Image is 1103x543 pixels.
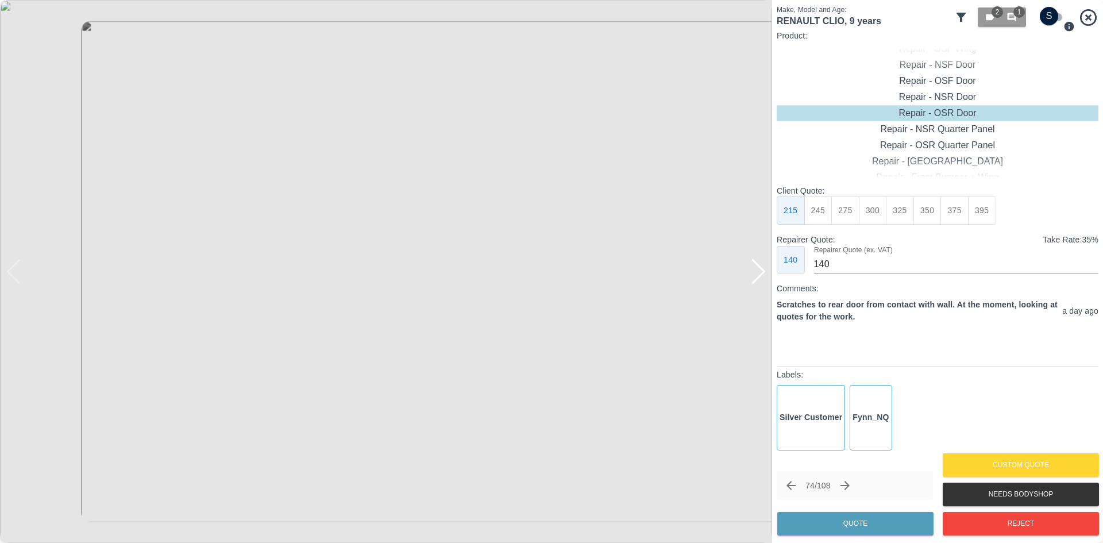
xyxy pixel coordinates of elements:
[835,476,855,495] button: Next claim
[968,197,996,225] button: 395
[978,7,1026,27] button: 21
[804,197,832,225] button: 245
[940,197,969,225] button: 375
[992,6,1003,18] span: 2
[777,105,1098,121] div: Repair - OSR Door
[777,299,1058,323] p: Scratches to rear door from contact with wall. At the moment, looking at quotes for the work.
[777,197,805,225] button: 215
[777,57,1098,73] div: Repair - NSF Door
[1063,21,1075,32] svg: Press Q to switch
[777,170,1098,186] div: Repair - Front Bumper + Wing
[777,369,1098,380] p: Labels:
[777,512,934,536] button: Quote
[777,73,1098,89] div: Repair - OSF Door
[886,197,914,225] button: 325
[777,234,835,245] p: Repairer Quote:
[777,41,1098,57] div: Repair - OSF Wing
[859,197,887,225] button: 300
[777,89,1098,105] div: Repair - NSR Door
[1013,6,1025,18] span: 1
[1062,305,1098,317] p: a day ago
[777,153,1098,170] div: Repair - [GEOGRAPHIC_DATA]
[777,5,950,15] p: Make, Model and Age:
[943,483,1099,506] button: Needs Bodyshop
[777,246,805,274] button: 140
[805,480,831,491] p: 74 / 108
[777,283,1098,294] p: Comments:
[781,476,801,495] span: Previous claim (← or ↑)
[780,411,842,423] p: Silver Customer
[853,411,889,423] p: Fynn_NQ
[814,245,893,255] label: Repairer Quote (ex. VAT)
[777,15,950,27] h1: RENAULT CLIO , 9 years
[943,512,1099,536] button: Reject
[835,476,855,495] span: Next/Skip claim (→ or ↓)
[913,197,942,225] button: 350
[1043,234,1098,246] p: Take Rate: 35 %
[781,476,801,495] button: Previous claim
[777,137,1098,153] div: Repair - OSR Quarter Panel
[777,185,1098,197] p: Client Quote:
[943,453,1099,477] button: Custom Quote
[777,30,1098,41] p: Product:
[777,121,1098,137] div: Repair - NSR Quarter Panel
[831,197,859,225] button: 275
